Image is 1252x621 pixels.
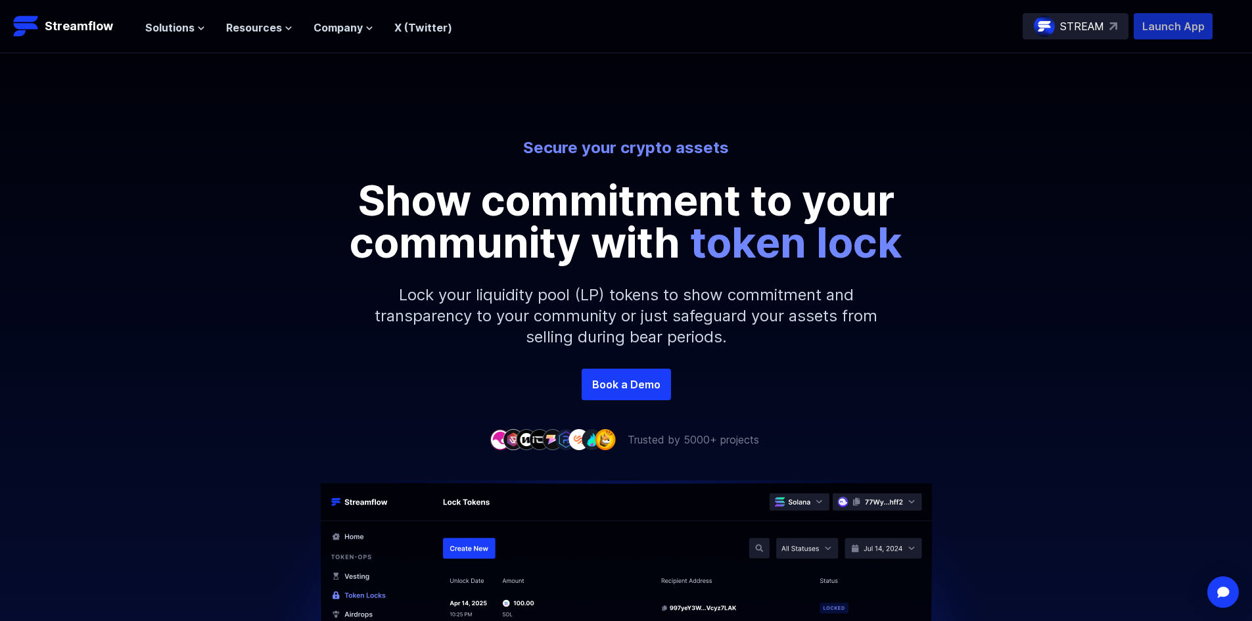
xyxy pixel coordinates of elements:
img: streamflow-logo-circle.png [1034,16,1055,37]
img: company-8 [582,429,603,449]
button: Launch App [1134,13,1213,39]
span: Resources [226,20,282,35]
span: Company [313,20,363,35]
img: company-3 [516,429,537,449]
img: company-6 [555,429,576,449]
img: top-right-arrow.svg [1109,22,1117,30]
div: Open Intercom Messenger [1207,576,1239,608]
img: company-5 [542,429,563,449]
p: Trusted by 5000+ projects [628,432,759,448]
a: STREAM [1023,13,1128,39]
span: Solutions [145,20,195,35]
p: Show commitment to your community with [331,179,922,264]
img: company-4 [529,429,550,449]
img: Streamflow Logo [13,13,39,39]
img: company-2 [503,429,524,449]
a: Streamflow [13,13,132,39]
p: Lock your liquidity pool (LP) tokens to show commitment and transparency to your community or jus... [344,264,909,369]
button: Company [313,20,373,35]
button: Solutions [145,20,205,35]
button: Resources [226,20,292,35]
p: Streamflow [45,17,113,35]
span: token lock [690,217,902,267]
img: company-9 [595,429,616,449]
a: X (Twitter) [394,21,452,34]
img: company-7 [568,429,590,449]
p: Secure your crypto assets [262,137,990,158]
a: Book a Demo [582,369,671,400]
img: company-1 [490,429,511,449]
p: STREAM [1060,18,1104,34]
